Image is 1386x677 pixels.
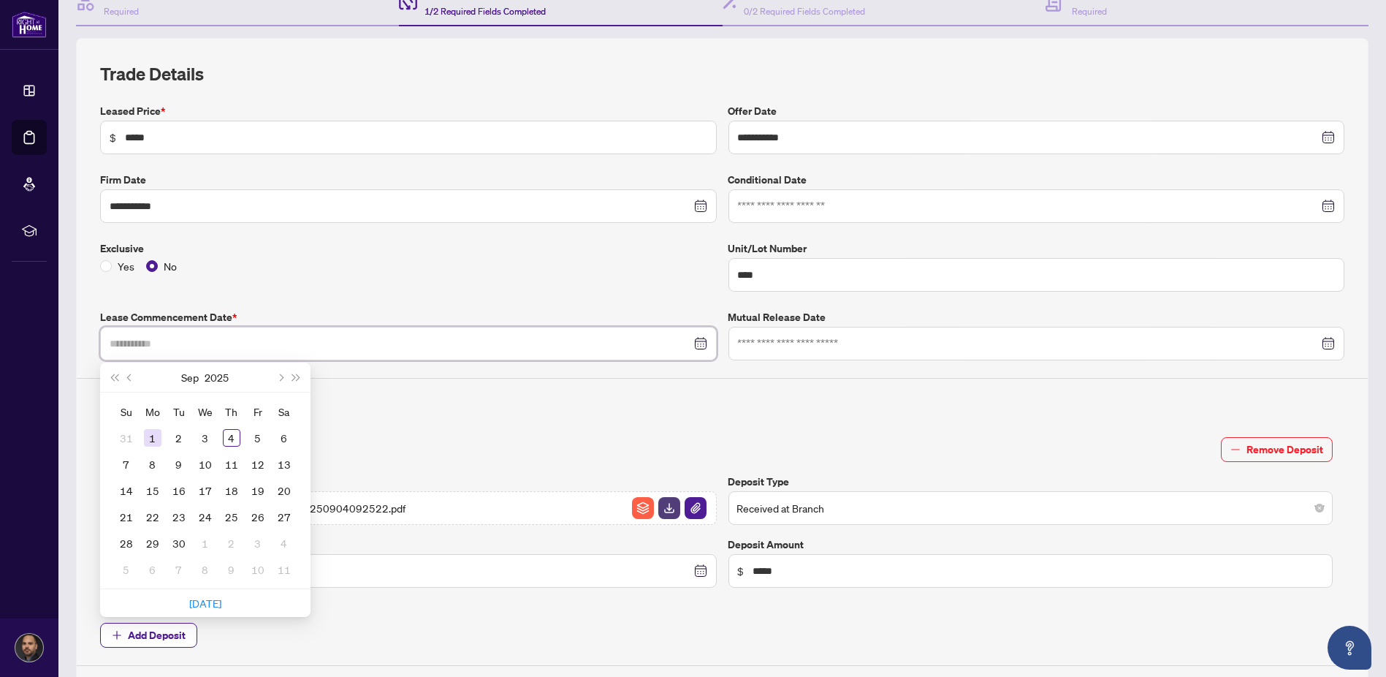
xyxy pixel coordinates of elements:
td: 2025-09-21 [113,504,140,530]
td: 2025-09-09 [166,451,192,477]
span: $ [738,563,745,579]
div: 7 [118,455,135,473]
td: 2025-09-28 [113,530,140,556]
div: 9 [223,561,240,578]
span: Required [1072,6,1107,17]
button: Add Deposit [100,623,197,648]
td: 2025-09-02 [166,425,192,451]
label: Conditional Date [728,172,1345,188]
td: 2025-09-27 [271,504,297,530]
div: 26 [249,508,267,526]
td: 2025-09-29 [140,530,166,556]
label: Exclusive [100,241,717,257]
label: Deposit Date [112,537,717,553]
span: Remove Deposit [1246,438,1323,461]
label: Lease Commencement Date [100,309,717,325]
div: 23 [170,508,188,526]
button: Choose a month [182,363,199,392]
div: 20 [275,482,293,499]
td: 2025-09-16 [166,477,192,504]
td: 2025-10-02 [218,530,245,556]
th: Tu [166,398,192,425]
div: 1 [197,534,214,552]
div: 17 [197,482,214,499]
a: [DATE] [189,597,221,610]
td: 2025-09-22 [140,504,166,530]
td: 2025-10-11 [271,556,297,583]
td: 2025-09-26 [245,504,271,530]
div: 10 [249,561,267,578]
div: 31 [118,429,135,447]
td: 2025-09-20 [271,477,297,504]
td: 2025-09-10 [192,451,218,477]
div: 4 [275,534,293,552]
td: 2025-09-24 [192,504,218,530]
td: 2025-09-11 [218,451,245,477]
td: 2025-09-25 [218,504,245,530]
button: Last year (Control + left) [106,363,122,392]
img: Profile Icon [15,634,43,662]
th: Sa [271,398,297,425]
td: 2025-09-04 [218,425,245,451]
div: 21 [118,508,135,526]
div: 27 [275,508,293,526]
div: 10 [197,455,214,473]
div: 14 [118,482,135,499]
div: 30 [170,534,188,552]
span: Received at Branch [737,494,1325,522]
td: 2025-09-01 [140,425,166,451]
div: 6 [275,429,293,447]
label: Deposit Type [728,474,1333,490]
label: Deposit Amount [728,537,1333,553]
button: File Download [658,496,681,520]
div: 18 [223,482,240,499]
div: 4 [223,429,240,447]
td: 2025-09-18 [218,477,245,504]
button: Remove Deposit [1221,437,1333,462]
div: 7 [170,561,188,578]
div: 8 [144,455,161,473]
span: Yes [112,258,140,274]
div: 28 [118,534,135,552]
div: 22 [144,508,161,526]
td: 2025-09-06 [271,425,297,451]
div: 15 [144,482,161,499]
td: 2025-09-30 [166,530,192,556]
td: 2025-10-06 [140,556,166,583]
h2: Trade Details [100,62,1344,86]
button: Open asap [1328,626,1371,670]
th: We [192,398,218,425]
td: 2025-10-10 [245,556,271,583]
td: 2025-10-01 [192,530,218,556]
label: Mutual Release Date [728,309,1345,325]
td: 2025-10-07 [166,556,192,583]
label: Unit/Lot Number [728,241,1345,257]
td: 2025-09-08 [140,451,166,477]
div: 11 [223,455,240,473]
div: 2 [223,534,240,552]
td: 2025-10-04 [271,530,297,556]
td: 2025-09-07 [113,451,140,477]
button: Choose a year [205,363,229,392]
button: Next year (Control + right) [289,363,305,392]
th: Su [113,398,140,425]
div: 1 [144,429,161,447]
h4: Deposit [100,390,1344,408]
div: 9 [170,455,188,473]
button: File Archive [631,496,655,520]
label: Firm Date [100,172,717,188]
span: No [158,258,183,274]
td: 2025-09-03 [192,425,218,451]
span: Add Deposit [128,624,186,647]
label: Leased Price [100,103,717,119]
td: 2025-09-05 [245,425,271,451]
th: Th [218,398,245,425]
div: 5 [249,429,267,447]
span: 0/2 Required Fields Completed [745,6,866,17]
td: 2025-09-23 [166,504,192,530]
div: 19 [249,482,267,499]
button: File Attachement [684,496,707,520]
span: 1/2 Required Fields Completed [424,6,546,17]
button: Next month (PageDown) [272,363,288,392]
div: 24 [197,508,214,526]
